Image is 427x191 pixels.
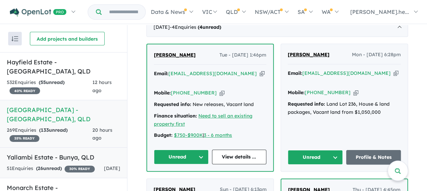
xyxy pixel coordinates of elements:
strong: Finance situation: [154,113,197,119]
strong: Email: [288,70,302,76]
span: 40 % READY [10,87,40,94]
strong: Mobile: [154,90,171,96]
h5: [GEOGRAPHIC_DATA] - [GEOGRAPHIC_DATA] , QLD [7,105,120,124]
button: Add projects and builders [30,32,105,45]
div: 269 Enquir ies [7,126,92,143]
span: 133 [41,127,49,133]
a: [EMAIL_ADDRESS][DOMAIN_NAME] [302,70,391,76]
a: [PHONE_NUMBER] [171,90,217,96]
span: [PERSON_NAME] [288,51,330,58]
span: Mon - [DATE] 6:28pm [352,51,401,59]
div: 51 Enquir ies [7,165,95,173]
div: 532 Enquir ies [7,79,92,95]
span: - 4 Enquir ies [170,24,221,30]
a: 3 - 6 months [204,132,232,138]
img: Openlot PRO Logo White [10,8,67,17]
strong: Budget: [154,132,173,138]
input: Try estate name, suburb, builder or developer [103,5,144,19]
div: [DATE] [146,18,408,37]
a: Profile & Notes [346,150,401,165]
span: 35 % READY [10,135,39,142]
a: [PERSON_NAME] [288,51,330,59]
button: Unread [154,150,209,164]
h5: Yallambi Estate - Bunya , QLD [7,153,120,162]
strong: Mobile: [288,89,305,95]
button: Copy [353,89,358,96]
a: $750-$900K [174,132,203,138]
span: 4 [199,24,202,30]
a: [PERSON_NAME] [154,51,196,59]
span: 26 [38,165,43,171]
a: Need to sell an existing property first [154,113,252,127]
span: [PERSON_NAME] [154,52,196,58]
div: | [154,131,266,140]
button: Copy [260,70,265,77]
strong: Requested info: [154,101,191,107]
div: Land Lot 236, House & land packages, Vacant land from $1,050,000 [288,100,401,116]
a: View details ... [212,150,267,164]
span: 20 hours ago [92,127,112,141]
span: [DATE] [104,165,120,171]
strong: Email: [154,70,168,77]
strong: Requested info: [288,101,325,107]
a: [PHONE_NUMBER] [305,89,351,95]
span: 12 hours ago [92,79,111,93]
h5: Hayfield Estate - [GEOGRAPHIC_DATA] , QLD [7,58,120,76]
div: New releases, Vacant land [154,101,266,109]
img: sort.svg [12,36,18,41]
button: Copy [219,89,225,97]
strong: ( unread) [36,165,62,171]
span: [PERSON_NAME].he... [350,8,409,15]
a: [EMAIL_ADDRESS][DOMAIN_NAME] [168,70,257,77]
strong: ( unread) [198,24,221,30]
span: Tue - [DATE] 1:46pm [219,51,266,59]
span: 30 % READY [65,166,95,172]
strong: ( unread) [39,79,65,85]
button: Copy [393,70,398,77]
button: Unread [288,150,343,165]
strong: ( unread) [39,127,68,133]
span: 55 [40,79,46,85]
